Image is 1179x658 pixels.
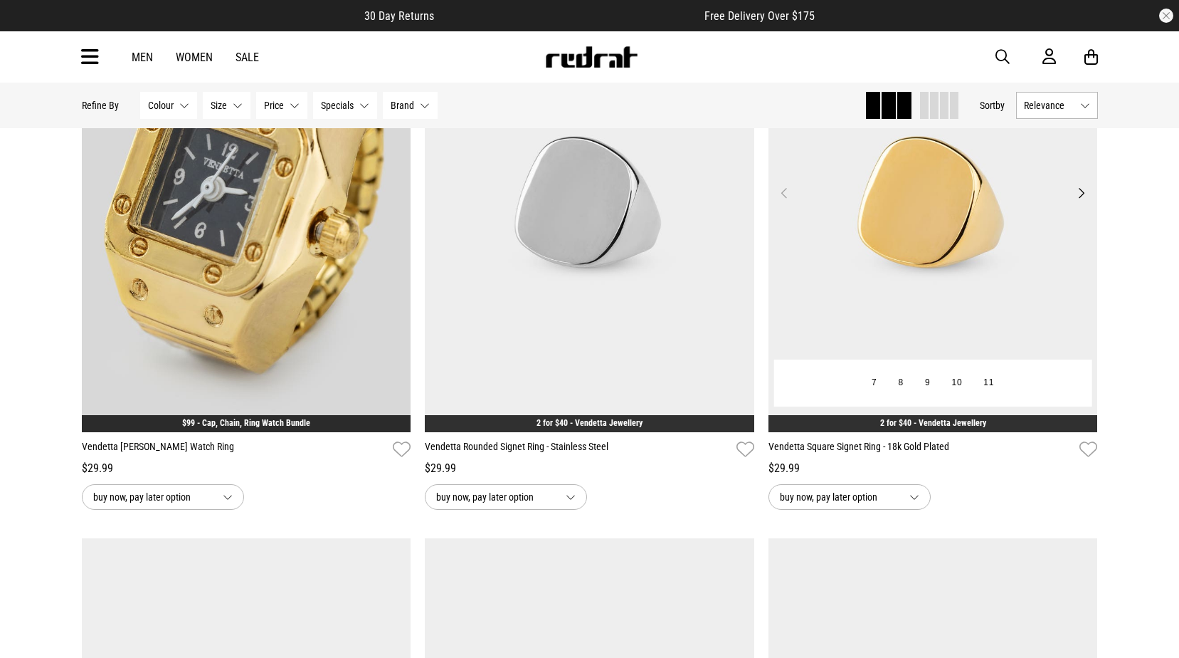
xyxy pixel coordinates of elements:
[536,418,643,428] a: 2 for $40 - Vendetta Jewellery
[140,92,197,119] button: Colour
[768,460,1098,477] div: $29.99
[176,51,213,64] a: Women
[82,100,119,111] p: Refine By
[148,100,174,111] span: Colour
[82,460,411,477] div: $29.99
[995,100,1005,111] span: by
[973,370,1005,396] button: 11
[1072,184,1090,202] button: Next
[425,439,731,460] a: Vendetta Rounded Signet Ring - Stainless Steel
[256,92,307,119] button: Price
[425,460,754,477] div: $29.99
[236,51,259,64] a: Sale
[462,9,676,23] iframe: Customer reviews powered by Trustpilot
[211,100,227,111] span: Size
[1016,92,1098,119] button: Relevance
[203,92,250,119] button: Size
[82,484,244,510] button: buy now, pay later option
[364,9,434,23] span: 30 Day Returns
[93,489,211,506] span: buy now, pay later option
[132,51,153,64] a: Men
[425,484,587,510] button: buy now, pay later option
[383,92,438,119] button: Brand
[914,370,941,396] button: 9
[880,418,986,428] a: 2 for $40 - Vendetta Jewellery
[780,489,898,506] span: buy now, pay later option
[768,484,931,510] button: buy now, pay later option
[768,439,1074,460] a: Vendetta Square Signet Ring - 18k Gold Plated
[776,184,793,202] button: Previous
[704,9,815,23] span: Free Delivery Over $175
[391,100,414,111] span: Brand
[544,46,638,68] img: Redrat logo
[1024,100,1074,111] span: Relevance
[861,370,887,396] button: 7
[313,92,377,119] button: Specials
[436,489,554,506] span: buy now, pay later option
[182,418,310,428] a: $99 - Cap, Chain, Ring Watch Bundle
[980,97,1005,114] button: Sortby
[887,370,914,396] button: 8
[82,439,388,460] a: Vendetta [PERSON_NAME] Watch Ring
[264,100,284,111] span: Price
[321,100,354,111] span: Specials
[941,370,973,396] button: 10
